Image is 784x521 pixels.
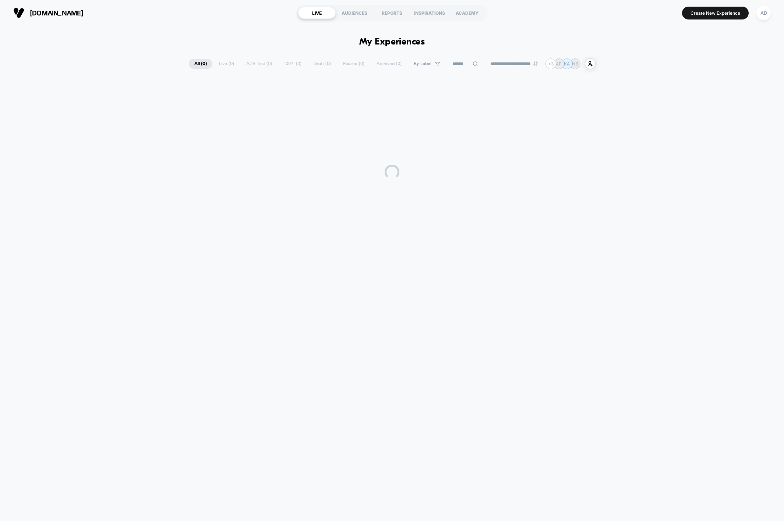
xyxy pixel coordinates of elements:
h1: My Experiences [359,37,425,47]
button: AD [754,6,773,21]
p: NB [572,61,578,67]
div: AD [756,6,771,20]
span: By Label [414,61,431,67]
span: [DOMAIN_NAME] [30,9,83,17]
img: end [533,61,538,66]
span: All ( 0 ) [189,59,212,69]
p: KA [564,61,570,67]
div: LIVE [298,7,336,19]
img: Visually logo [13,7,24,18]
div: AUDIENCES [336,7,373,19]
div: REPORTS [373,7,411,19]
div: INSPIRATIONS [411,7,448,19]
p: AP [556,61,562,67]
button: [DOMAIN_NAME] [11,7,85,19]
button: Create New Experience [682,7,749,19]
div: + 3 [545,58,556,69]
div: ACADEMY [448,7,486,19]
